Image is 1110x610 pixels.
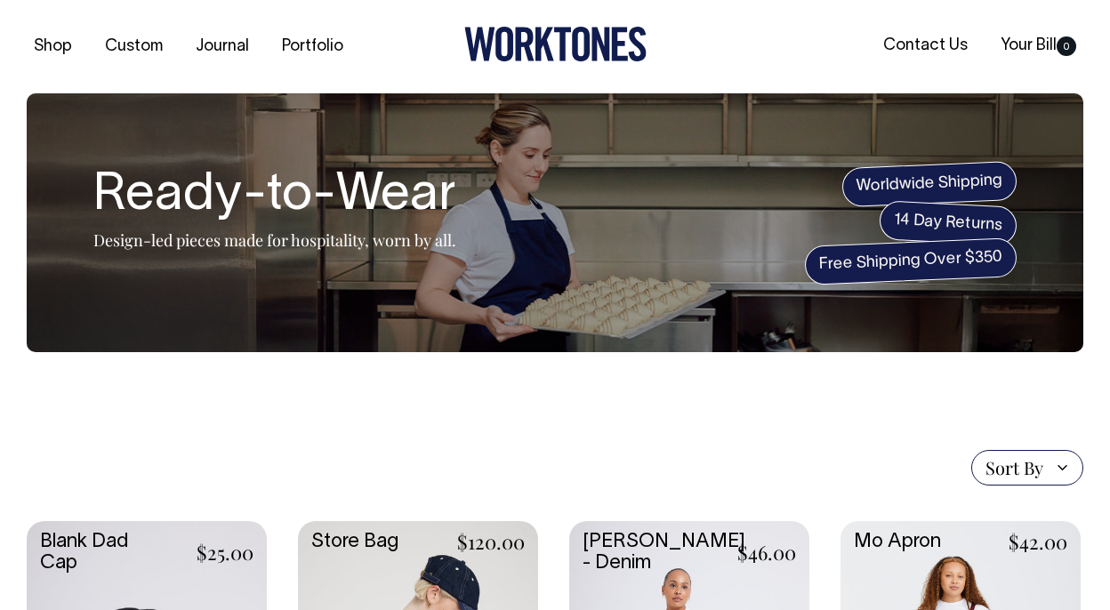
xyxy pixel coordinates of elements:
a: Your Bill0 [993,31,1083,60]
a: Shop [27,32,79,61]
span: 14 Day Returns [879,200,1017,246]
a: Journal [189,32,256,61]
span: Sort By [985,457,1043,478]
a: Custom [98,32,170,61]
span: 0 [1057,36,1076,56]
a: Portfolio [275,32,350,61]
span: Free Shipping Over $350 [804,237,1017,285]
a: Contact Us [876,31,975,60]
span: Worldwide Shipping [841,161,1017,207]
p: Design-led pieces made for hospitality, worn by all. [93,229,456,251]
h1: Ready-to-Wear [93,168,456,225]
